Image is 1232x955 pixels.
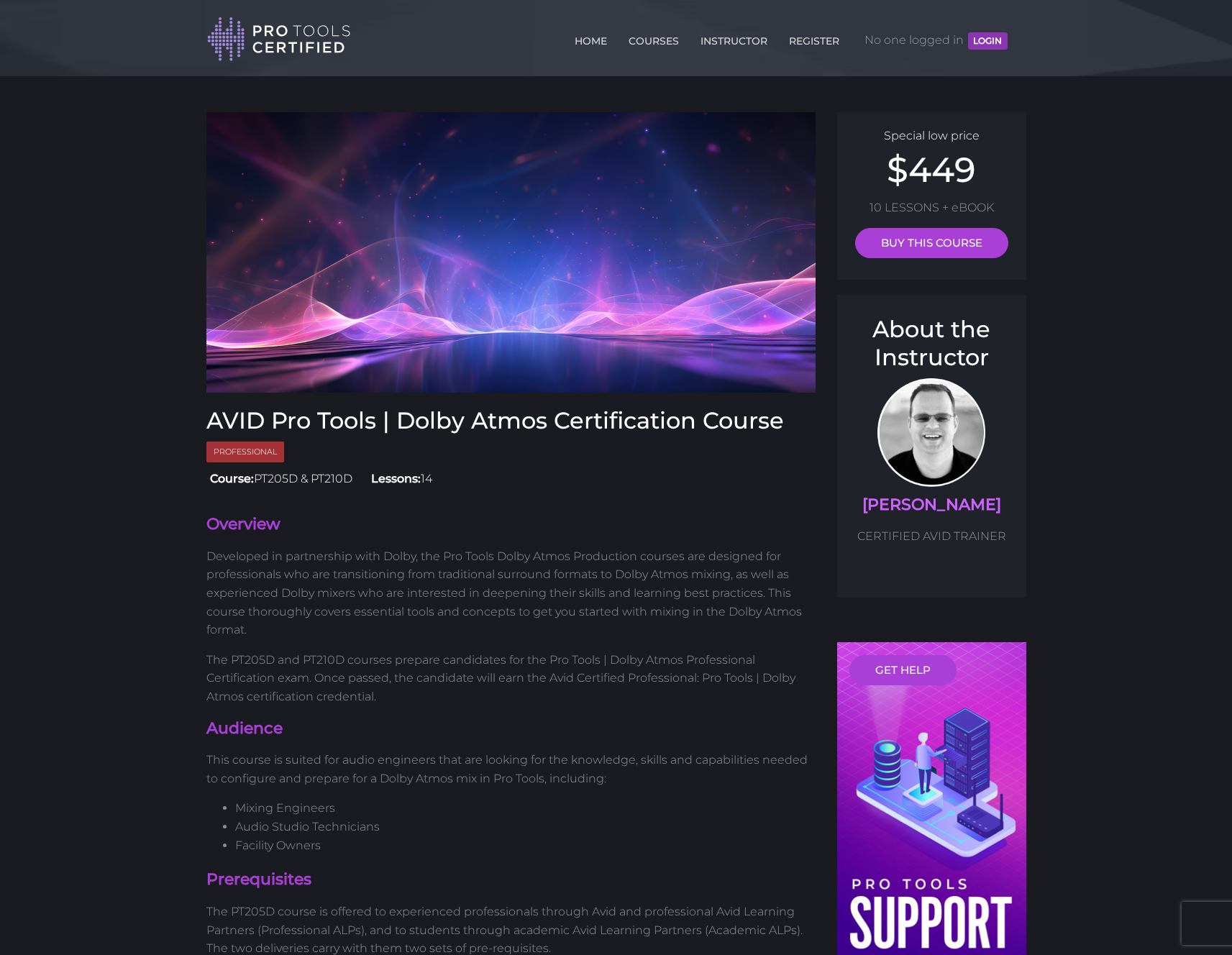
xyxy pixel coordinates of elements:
img: AVID Pro Tools User in front of computer [206,112,816,393]
span: Special low price [884,129,980,142]
a: REGISTER [785,27,843,50]
img: Pro Tools Certified Logo [207,16,351,63]
a: BUY THIS COURSE [855,228,1008,258]
a: INSTRUCTOR [697,27,771,50]
h4: Prerequisites [206,869,816,891]
li: Audio Studio Technicians [235,818,816,836]
h3: About the Instructor [852,316,1012,371]
a: [PERSON_NAME] [862,495,1001,514]
span: No one logged in [864,19,1007,62]
p: This course is suited for audio engineers that are looking for the knowledge, skills and capabili... [206,751,816,787]
h3: AVID Pro Tools | Dolby Atmos Certification Course [206,407,816,434]
li: Mixing Engineers [235,799,816,818]
p: 10 LESSONS + eBOOK [852,198,1012,217]
span: 14 [368,472,432,485]
h2: $449 [852,152,1012,187]
strong: Lessons: [371,472,421,485]
a: GET HELP [849,655,957,685]
a: HOME [571,27,611,50]
a: COURSES [625,27,683,50]
span: Professional [206,442,284,462]
span: PT205D & PT210D [206,472,352,485]
h4: Overview [206,513,816,536]
h4: Audience [206,718,816,740]
p: The PT205D and PT210D courses prepare candidates for the Pro Tools | Dolby Atmos Professional Cer... [206,651,816,706]
p: Developed in partnership with Dolby, the Pro Tools Dolby Atmos Production courses are designed fo... [206,547,816,639]
strong: Course: [210,472,254,485]
li: Facility Owners [235,836,816,855]
img: Prof. Scott [877,378,985,487]
p: CERTIFIED AVID TRAINER [852,527,1012,546]
button: LOGIN [968,32,1007,50]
